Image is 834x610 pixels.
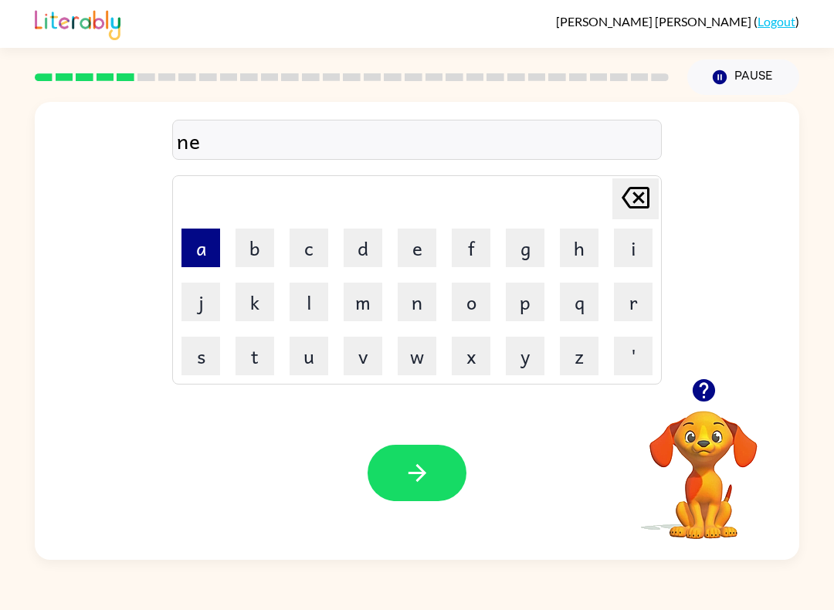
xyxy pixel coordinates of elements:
[236,283,274,321] button: k
[614,337,653,375] button: '
[177,124,657,157] div: ne
[290,337,328,375] button: u
[452,283,490,321] button: o
[506,229,544,267] button: g
[344,283,382,321] button: m
[398,229,436,267] button: e
[290,283,328,321] button: l
[181,283,220,321] button: j
[506,283,544,321] button: p
[344,337,382,375] button: v
[560,229,598,267] button: h
[556,14,799,29] div: ( )
[614,229,653,267] button: i
[181,337,220,375] button: s
[560,283,598,321] button: q
[506,337,544,375] button: y
[398,283,436,321] button: n
[236,229,274,267] button: b
[452,229,490,267] button: f
[236,337,274,375] button: t
[181,229,220,267] button: a
[614,283,653,321] button: r
[556,14,754,29] span: [PERSON_NAME] [PERSON_NAME]
[452,337,490,375] button: x
[626,387,781,541] video: Your browser must support playing .mp4 files to use Literably. Please try using another browser.
[290,229,328,267] button: c
[344,229,382,267] button: d
[35,6,120,40] img: Literably
[758,14,795,29] a: Logout
[560,337,598,375] button: z
[398,337,436,375] button: w
[687,59,799,95] button: Pause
